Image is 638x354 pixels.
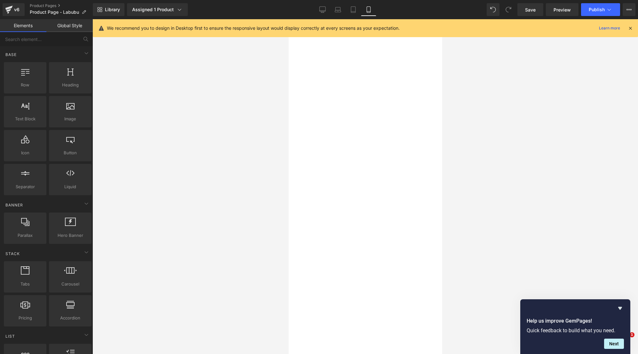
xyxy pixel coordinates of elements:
span: Carousel [51,281,90,287]
span: Liquid [51,183,90,190]
h2: Help us improve GemPages! [527,317,624,325]
span: Tabs [6,281,44,287]
button: Next question [604,339,624,349]
span: Row [6,82,44,88]
a: Global Style [46,19,93,32]
a: Tablet [346,3,361,16]
button: Publish [581,3,620,16]
span: Button [51,149,90,156]
span: Base [5,52,17,58]
span: Hero Banner [51,232,90,239]
span: Product Page - Labubu [30,10,79,15]
div: Assigned 1 Product [132,6,183,13]
span: 1 [629,332,634,337]
span: Publish [589,7,605,12]
span: List [5,333,16,339]
a: New Library [93,3,124,16]
span: Stack [5,251,20,257]
a: v6 [3,3,25,16]
button: Hide survey [616,304,624,312]
button: Undo [487,3,499,16]
span: Save [525,6,536,13]
div: v6 [13,5,21,14]
span: Accordion [51,315,90,321]
span: Heading [51,82,90,88]
button: More [623,3,635,16]
span: Text Block [6,116,44,122]
p: We recommend you to design in Desktop first to ensure the responsive layout would display correct... [107,25,400,32]
span: Preview [554,6,571,13]
a: Preview [546,3,578,16]
span: Library [105,7,120,12]
a: Product Pages [30,3,93,8]
div: Help us improve GemPages! [527,304,624,349]
p: Quick feedback to build what you need. [527,327,624,334]
span: Banner [5,202,24,208]
a: Learn more [596,24,623,32]
span: Image [51,116,90,122]
a: Laptop [330,3,346,16]
a: Mobile [361,3,376,16]
span: Separator [6,183,44,190]
a: Desktop [315,3,330,16]
button: Redo [502,3,515,16]
span: Pricing [6,315,44,321]
span: Parallax [6,232,44,239]
span: Icon [6,149,44,156]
